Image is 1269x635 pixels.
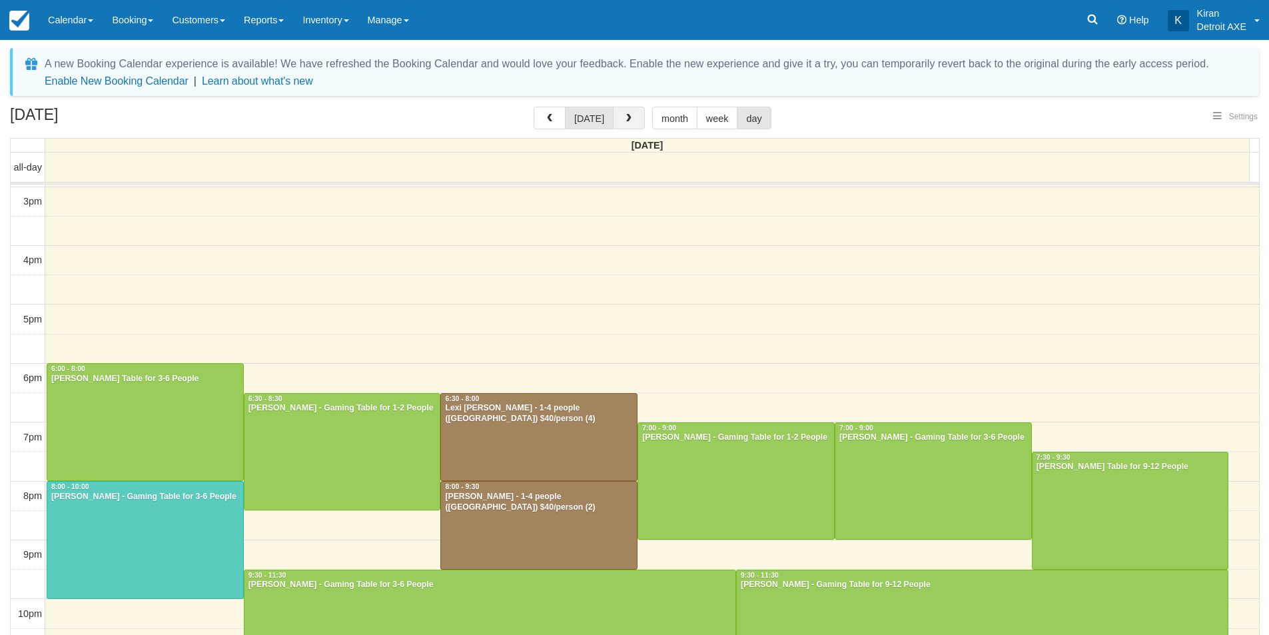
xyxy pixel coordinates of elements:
div: A new Booking Calendar experience is available! We have refreshed the Booking Calendar and would ... [45,56,1209,72]
span: 7pm [23,432,42,442]
p: Detroit AXE [1197,20,1246,33]
a: Learn about what's new [202,75,313,87]
span: 9:30 - 11:30 [248,572,286,579]
a: 8:00 - 9:30[PERSON_NAME] - 1-4 people ([GEOGRAPHIC_DATA]) $40/person (2) [440,481,637,570]
a: 7:30 - 9:30[PERSON_NAME] Table for 9-12 People [1032,452,1229,570]
a: 6:30 - 8:30[PERSON_NAME] - Gaming Table for 1-2 People [244,393,441,511]
div: [PERSON_NAME] - Gaming Table for 9-12 People [740,580,1224,590]
div: [PERSON_NAME] - Gaming Table for 1-2 People [641,432,831,443]
div: [PERSON_NAME] - Gaming Table for 1-2 People [248,403,437,414]
div: [PERSON_NAME] - Gaming Table for 3-6 People [248,580,732,590]
div: [PERSON_NAME] Table for 9-12 People [1036,462,1225,472]
button: [DATE] [565,107,614,129]
a: 7:00 - 9:00[PERSON_NAME] - Gaming Table for 1-2 People [637,422,835,540]
span: 6:30 - 8:30 [248,395,282,402]
span: 8pm [23,490,42,501]
p: Kiran [1197,7,1246,20]
span: 7:00 - 9:00 [642,424,676,432]
a: 7:00 - 9:00[PERSON_NAME] - Gaming Table for 3-6 People [835,422,1032,540]
div: [PERSON_NAME] - 1-4 people ([GEOGRAPHIC_DATA]) $40/person (2) [444,492,634,513]
span: Settings [1229,112,1258,121]
span: Help [1129,15,1149,25]
span: all-day [14,162,42,173]
span: 8:00 - 9:30 [445,483,479,490]
span: 10pm [18,608,42,619]
img: checkfront-main-nav-mini-logo.png [9,11,29,31]
span: 7:30 - 9:30 [1037,454,1070,461]
span: 6:30 - 8:00 [445,395,479,402]
span: 9pm [23,549,42,560]
span: [DATE] [632,140,663,151]
button: week [697,107,738,129]
button: Settings [1205,107,1266,127]
a: 8:00 - 10:00[PERSON_NAME] - Gaming Table for 3-6 People [47,481,244,599]
span: | [194,75,197,87]
span: 8:00 - 10:00 [51,483,89,490]
div: [PERSON_NAME] - Gaming Table for 3-6 People [839,432,1028,443]
span: 5pm [23,314,42,324]
button: Enable New Booking Calendar [45,75,189,88]
button: day [737,107,771,129]
div: [PERSON_NAME] - Gaming Table for 3-6 People [51,492,240,502]
span: 3pm [23,196,42,207]
span: 6:00 - 8:00 [51,365,85,372]
span: 4pm [23,255,42,265]
button: month [652,107,697,129]
div: K [1168,10,1189,31]
span: 7:00 - 9:00 [839,424,873,432]
div: Lexi [PERSON_NAME] - 1-4 people ([GEOGRAPHIC_DATA]) $40/person (4) [444,403,634,424]
a: 6:00 - 8:00[PERSON_NAME] Table for 3-6 People [47,363,244,481]
i: Help [1117,15,1126,25]
span: 6pm [23,372,42,383]
span: 9:30 - 11:30 [741,572,779,579]
h2: [DATE] [10,107,179,131]
div: [PERSON_NAME] Table for 3-6 People [51,374,240,384]
a: 6:30 - 8:00Lexi [PERSON_NAME] - 1-4 people ([GEOGRAPHIC_DATA]) $40/person (4) [440,393,637,482]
